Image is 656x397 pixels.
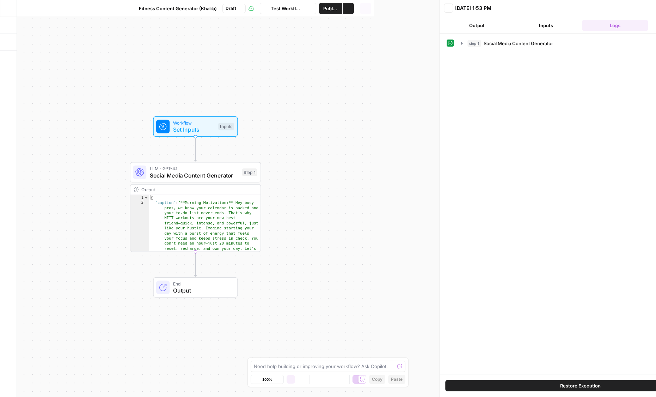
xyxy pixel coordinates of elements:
div: 2 [130,200,149,256]
span: Social Media Content Generator [484,40,553,47]
div: EndOutput [130,277,261,298]
span: Set Inputs [173,125,215,134]
button: Fitness Content Generator (Khalila) [128,3,221,14]
span: Toggle code folding, rows 1 through 11 [144,195,148,200]
div: WorkflowSet InputsInputs [130,116,261,137]
span: step_1 [467,40,481,47]
g: Edge from step_1 to end [194,252,197,277]
span: Social Media Content Generator [150,171,239,180]
span: Publish [323,5,338,12]
button: Logs [582,20,648,31]
button: Publish [319,3,342,14]
div: Inputs [218,123,234,131]
span: LLM · GPT-4.1 [150,165,239,172]
button: Copy [369,375,385,384]
g: Edge from start to step_1 [194,137,197,161]
div: Step 1 [242,168,257,176]
button: Output [444,20,510,31]
div: Output [141,186,238,193]
span: End [173,280,231,287]
span: Output [173,286,231,295]
span: Test Workflow [271,5,301,12]
span: 100% [262,377,272,382]
button: Draft [222,4,246,13]
button: Test Workflow [260,3,305,14]
span: Draft [226,5,236,12]
span: Restore Execution [560,382,601,389]
span: Workflow [173,119,215,126]
span: Fitness Content Generator (Khalila) [139,5,217,12]
div: LLM · GPT-4.1Social Media Content GeneratorStep 1Output{ "caption":"**Morning Motivation:** Hey b... [130,162,261,252]
div: 1 [130,195,149,200]
button: Inputs [513,20,579,31]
